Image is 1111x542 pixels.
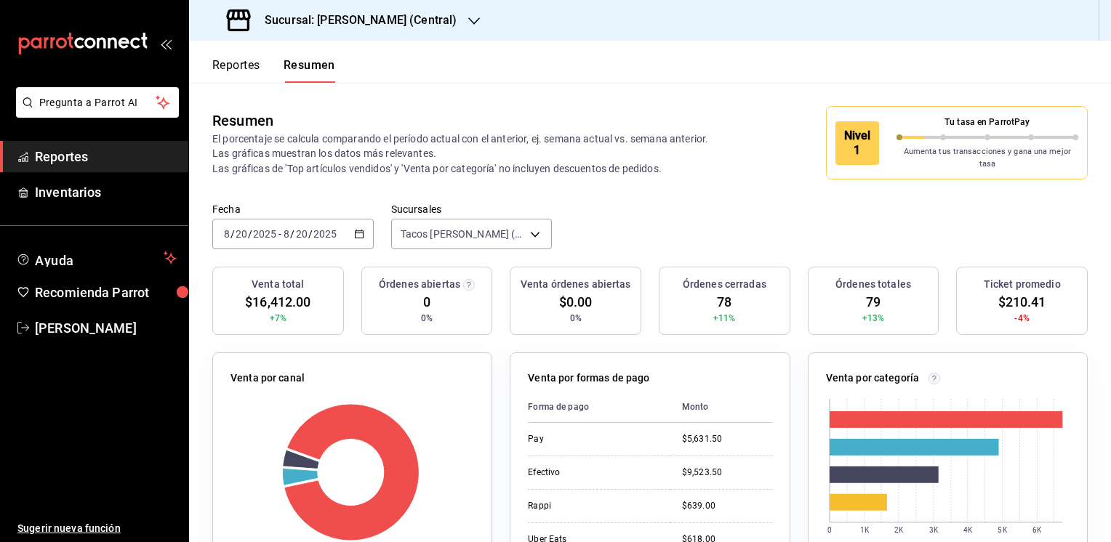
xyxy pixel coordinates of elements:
[559,292,593,312] span: $0.00
[379,277,460,292] h3: Órdenes abiertas
[866,292,881,312] span: 79
[248,228,252,240] span: /
[682,500,772,512] div: $639.00
[212,204,374,214] label: Fecha
[212,110,273,132] div: Resumen
[528,466,659,479] div: Efectivo
[528,500,659,512] div: Rappi
[245,292,310,312] span: $16,412.00
[230,228,235,240] span: /
[984,277,1061,292] h3: Ticket promedio
[897,116,1079,129] p: Tu tasa en ParrotPay
[894,526,904,534] text: 2K
[270,312,286,325] span: +7%
[35,147,177,166] span: Reportes
[391,204,553,214] label: Sucursales
[1014,312,1029,325] span: -4%
[423,292,430,312] span: 0
[401,227,526,241] span: Tacos [PERSON_NAME] (Central)
[570,312,582,325] span: 0%
[998,292,1046,312] span: $210.41
[35,249,158,267] span: Ayuda
[929,526,939,534] text: 3K
[35,318,177,338] span: [PERSON_NAME]
[223,228,230,240] input: --
[35,182,177,202] span: Inventarios
[160,38,172,49] button: open_drawer_menu
[862,312,885,325] span: +13%
[1033,526,1043,534] text: 6K
[284,58,335,83] button: Resumen
[17,521,177,536] span: Sugerir nueva función
[253,12,457,29] h3: Sucursal: [PERSON_NAME] (Central)
[670,392,772,423] th: Monto
[212,58,335,83] div: navigation tabs
[230,371,305,386] p: Venta por canal
[278,228,281,240] span: -
[295,228,308,240] input: --
[421,312,433,325] span: 0%
[528,371,649,386] p: Venta por formas de pago
[252,277,304,292] h3: Venta total
[682,466,772,479] div: $9,523.50
[963,526,973,534] text: 4K
[308,228,313,240] span: /
[713,312,736,325] span: +11%
[10,105,179,121] a: Pregunta a Parrot AI
[682,433,772,445] div: $5,631.50
[39,95,156,110] span: Pregunta a Parrot AI
[897,146,1079,170] p: Aumenta tus transacciones y gana una mejor tasa
[826,371,920,386] p: Venta por categoría
[16,87,179,118] button: Pregunta a Parrot AI
[683,277,766,292] h3: Órdenes cerradas
[290,228,294,240] span: /
[717,292,731,312] span: 78
[212,132,723,175] p: El porcentaje se calcula comparando el período actual con el anterior, ej. semana actual vs. sema...
[528,433,659,445] div: Pay
[860,526,870,534] text: 1K
[528,392,670,423] th: Forma de pago
[235,228,248,240] input: --
[212,58,260,83] button: Reportes
[521,277,631,292] h3: Venta órdenes abiertas
[835,277,911,292] h3: Órdenes totales
[998,526,1008,534] text: 5K
[283,228,290,240] input: --
[35,283,177,302] span: Recomienda Parrot
[252,228,277,240] input: ----
[835,121,879,165] div: Nivel 1
[827,526,832,534] text: 0
[313,228,337,240] input: ----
